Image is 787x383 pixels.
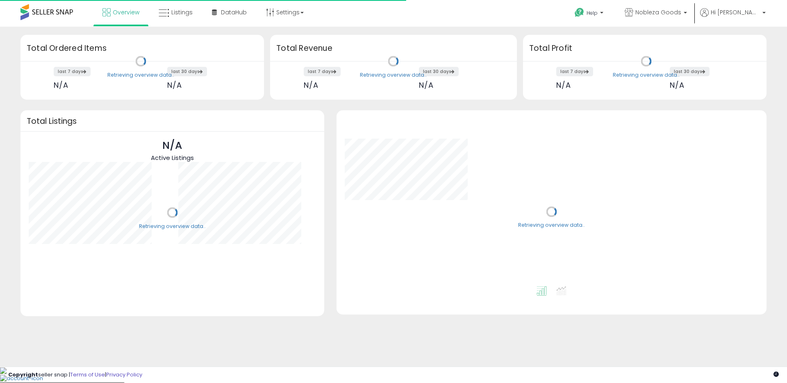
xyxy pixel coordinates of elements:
span: DataHub [221,8,247,16]
span: Hi [PERSON_NAME] [711,8,760,16]
div: Retrieving overview data.. [360,71,427,79]
span: Nobleza Goods [635,8,681,16]
i: Get Help [574,7,585,18]
span: Help [587,9,598,16]
div: Retrieving overview data.. [613,71,680,79]
span: Overview [113,8,139,16]
div: Retrieving overview data.. [139,223,206,230]
span: Listings [171,8,193,16]
div: Retrieving overview data.. [107,71,174,79]
a: Help [568,1,612,27]
div: Retrieving overview data.. [518,222,585,229]
a: Hi [PERSON_NAME] [700,8,766,27]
